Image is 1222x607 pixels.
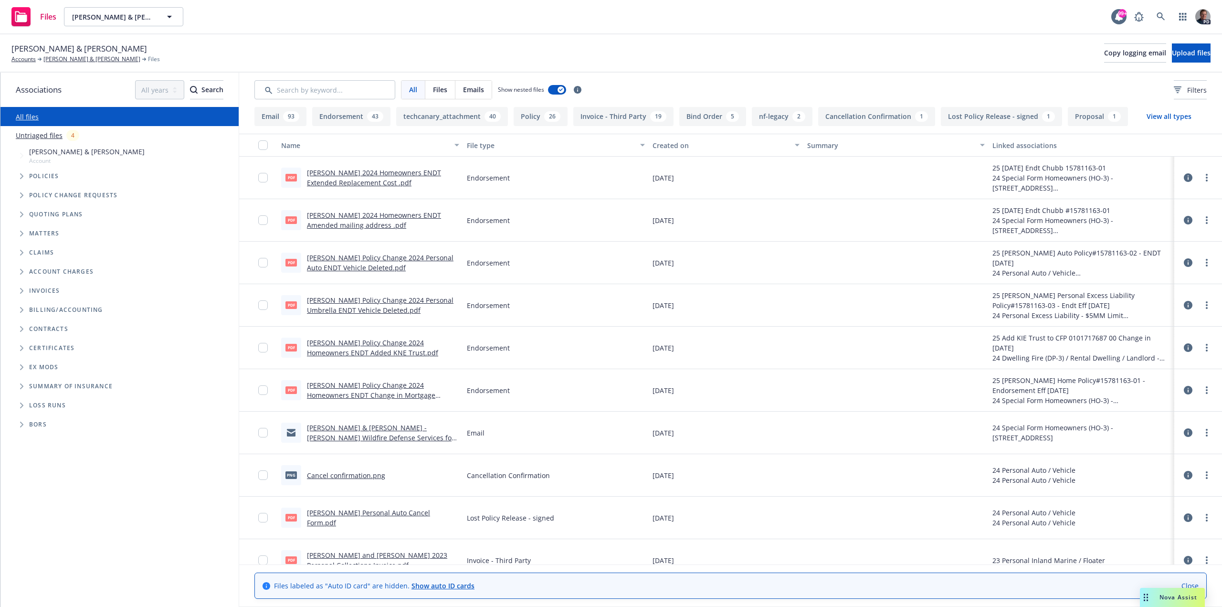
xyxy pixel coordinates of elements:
div: 1 [1108,111,1121,122]
a: Report a Bug [1129,7,1148,26]
div: 1 [1042,111,1055,122]
span: [DATE] [653,385,674,395]
span: [DATE] [653,343,674,353]
span: Files [40,13,56,21]
span: Filters [1174,85,1207,95]
button: Policy [514,107,568,126]
span: Files [148,55,160,64]
a: more [1201,342,1212,353]
button: Filters [1174,80,1207,99]
span: Endorsement [467,215,510,225]
div: 93 [283,111,299,122]
a: more [1201,512,1212,523]
span: Claims [29,250,54,256]
a: more [1201,427,1212,438]
a: [PERSON_NAME] and [PERSON_NAME] 2023 Personal Collections Invoice.pdf [307,551,447,570]
a: [PERSON_NAME] & [PERSON_NAME] [43,55,140,64]
a: Accounts [11,55,36,64]
div: Summary [807,140,975,150]
div: Tree Example [0,145,239,300]
a: [PERSON_NAME] 2024 Homeowners ENDT Amended mailing address .pdf [307,211,441,230]
div: 24 Special Form Homeowners (HO-3) - [STREET_ADDRESS] [992,423,1170,443]
button: [PERSON_NAME] & [PERSON_NAME] [64,7,183,26]
a: more [1201,172,1212,183]
span: [PERSON_NAME] & [PERSON_NAME] [29,147,145,157]
a: All files [16,112,39,121]
div: 43 [367,111,383,122]
span: [DATE] [653,470,674,480]
span: Endorsement [467,258,510,268]
input: Toggle Row Selected [258,173,268,182]
div: 40 [485,111,501,122]
span: pdf [285,344,297,351]
div: Name [281,140,449,150]
button: Email [254,107,306,126]
button: Endorsement [312,107,390,126]
input: Select all [258,140,268,150]
input: Toggle Row Selected [258,555,268,565]
div: 24 Special Form Homeowners (HO-3) - [STREET_ADDRESS] [992,215,1170,235]
span: pdf [285,301,297,309]
input: Toggle Row Selected [258,513,268,522]
div: 2 [792,111,805,122]
span: [DATE] [653,300,674,310]
input: Toggle Row Selected [258,258,268,267]
span: Cancellation Confirmation [467,470,550,480]
input: Toggle Row Selected [258,300,268,310]
a: Cancel confirmation.png [307,471,385,480]
a: [PERSON_NAME] Policy Change 2024 Homeowners ENDT Added KNE Trust.pdf [307,338,438,357]
img: photo [1195,9,1211,24]
span: [DATE] [653,258,674,268]
div: 24 Personal Auto / Vehicle [992,508,1075,518]
a: more [1201,214,1212,226]
div: Created on [653,140,789,150]
a: [PERSON_NAME] 2024 Homeowners ENDT Extended Replacement Cost .pdf [307,168,441,187]
span: BORs [29,422,47,427]
span: Files labeled as "Auto ID card" are hidden. [274,581,474,591]
div: 99+ [1118,9,1127,18]
div: Folder Tree Example [0,300,239,434]
span: Associations [16,84,62,96]
svg: Search [190,86,198,94]
input: Toggle Row Selected [258,470,268,480]
span: Upload files [1172,48,1211,57]
button: Cancellation Confirmation [818,107,935,126]
button: nf-legacy [752,107,812,126]
span: All [409,85,417,95]
span: Files [433,85,447,95]
span: [DATE] [653,428,674,438]
a: more [1201,469,1212,481]
button: Created on [649,134,803,157]
span: Quoting plans [29,212,83,217]
span: Copy logging email [1104,48,1166,57]
a: more [1201,384,1212,396]
button: View all types [1131,107,1207,126]
span: Policies [29,173,59,179]
div: 24 Personal Auto / Vehicle [992,465,1075,475]
span: Contracts [29,326,68,332]
span: Account [29,157,145,165]
a: more [1201,257,1212,268]
div: 24 Special Form Homeowners (HO-3) - [STREET_ADDRESS] [992,173,1170,193]
span: pdf [285,514,297,521]
button: Linked associations [989,134,1174,157]
span: Endorsement [467,173,510,183]
div: 25 [PERSON_NAME] Personal Excess Liability Policy#15781163-03 - Endt Eff [DATE] [992,290,1170,310]
a: Close [1181,581,1199,591]
span: Endorsement [467,385,510,395]
input: Toggle Row Selected [258,428,268,437]
button: Copy logging email [1104,43,1166,63]
button: Name [277,134,463,157]
a: [PERSON_NAME] & [PERSON_NAME] - [PERSON_NAME] Wildfire Defense Services for #15781163-01 [307,423,454,452]
input: Toggle Row Selected [258,343,268,352]
a: Untriaged files [16,130,63,140]
button: Lost Policy Release - signed [941,107,1062,126]
span: Invoice - Third Party [467,555,531,565]
span: [DATE] [653,513,674,523]
button: Proposal [1068,107,1128,126]
a: Files [8,3,60,30]
span: [PERSON_NAME] & [PERSON_NAME] [72,12,155,22]
span: [PERSON_NAME] & [PERSON_NAME] [11,43,147,55]
input: Search by keyword... [254,80,395,99]
div: File type [467,140,634,150]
